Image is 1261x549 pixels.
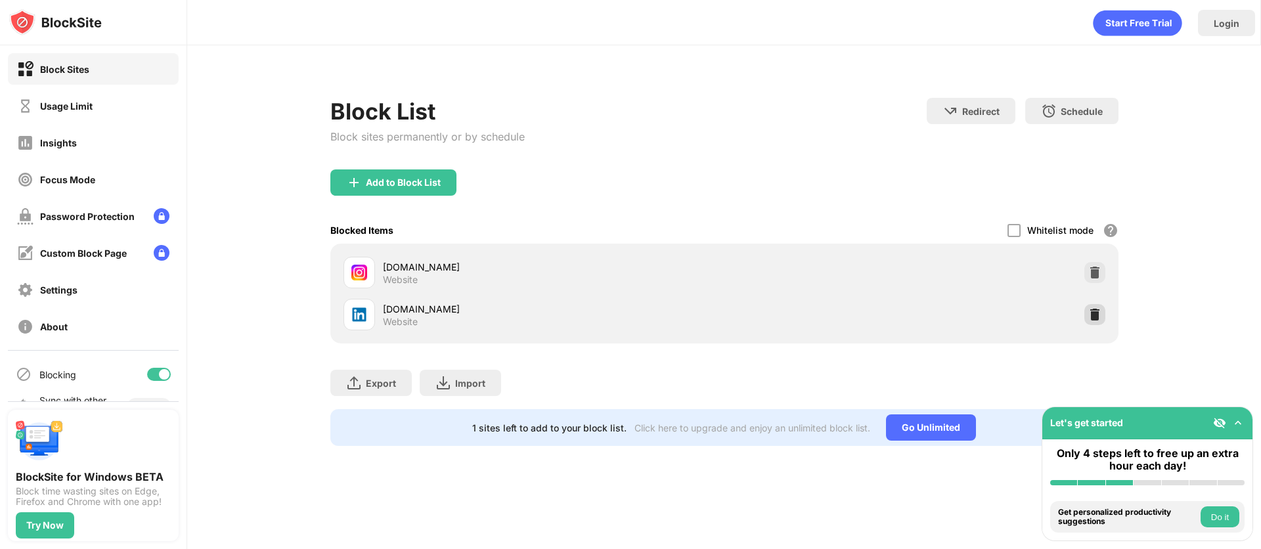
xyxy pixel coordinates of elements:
[40,248,127,259] div: Custom Block Page
[16,486,171,507] div: Block time wasting sites on Edge, Firefox and Chrome with one app!
[16,470,171,483] div: BlockSite for Windows BETA
[40,321,68,332] div: About
[39,395,107,417] div: Sync with other devices
[40,100,93,112] div: Usage Limit
[455,378,485,389] div: Import
[1201,506,1239,527] button: Do it
[17,61,33,77] img: block-on.svg
[1050,417,1123,428] div: Let's get started
[472,422,627,433] div: 1 sites left to add to your block list.
[17,245,33,261] img: customize-block-page-off.svg
[330,98,525,125] div: Block List
[351,307,367,322] img: favicons
[16,418,63,465] img: push-desktop.svg
[154,245,169,261] img: lock-menu.svg
[1213,416,1226,429] img: eye-not-visible.svg
[154,208,169,224] img: lock-menu.svg
[40,137,77,148] div: Insights
[17,171,33,188] img: focus-off.svg
[1093,10,1182,36] div: animation
[9,9,102,35] img: logo-blocksite.svg
[40,64,89,75] div: Block Sites
[330,130,525,143] div: Block sites permanently or by schedule
[383,316,418,328] div: Website
[351,265,367,280] img: favicons
[383,274,418,286] div: Website
[1214,18,1239,29] div: Login
[16,366,32,382] img: blocking-icon.svg
[962,106,1000,117] div: Redirect
[26,520,64,531] div: Try Now
[40,284,77,296] div: Settings
[39,369,76,380] div: Blocking
[17,208,33,225] img: password-protection-off.svg
[1050,447,1245,472] div: Only 4 steps left to free up an extra hour each day!
[1061,106,1103,117] div: Schedule
[17,135,33,151] img: insights-off.svg
[40,211,135,222] div: Password Protection
[366,378,396,389] div: Export
[366,177,441,188] div: Add to Block List
[383,260,724,274] div: [DOMAIN_NAME]
[17,318,33,335] img: about-off.svg
[383,302,724,316] div: [DOMAIN_NAME]
[1058,508,1197,527] div: Get personalized productivity suggestions
[40,174,95,185] div: Focus Mode
[1027,225,1094,236] div: Whitelist mode
[1231,416,1245,429] img: omni-setup-toggle.svg
[17,282,33,298] img: settings-off.svg
[634,422,870,433] div: Click here to upgrade and enjoy an unlimited block list.
[886,414,976,441] div: Go Unlimited
[17,98,33,114] img: time-usage-off.svg
[16,398,32,414] img: sync-icon.svg
[330,225,393,236] div: Blocked Items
